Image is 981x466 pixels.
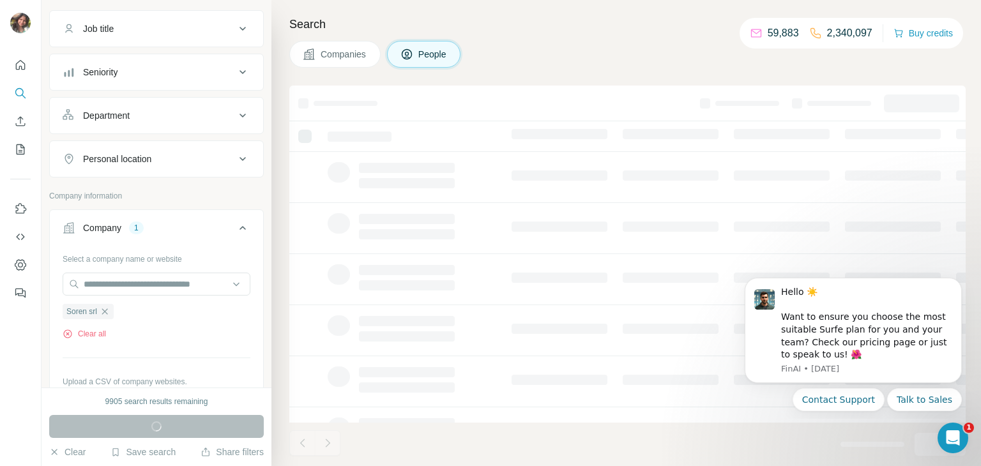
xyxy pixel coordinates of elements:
button: My lists [10,138,31,161]
p: 2,340,097 [827,26,872,41]
button: Seniority [50,57,263,87]
img: Avatar [10,13,31,33]
div: Select a company name or website [63,248,250,265]
span: Companies [321,48,367,61]
div: Job title [83,22,114,35]
button: Clear all [63,328,106,340]
button: Use Surfe on LinkedIn [10,197,31,220]
span: 1 [964,423,974,433]
button: Save search [110,446,176,458]
button: Share filters [201,446,264,458]
h4: Search [289,15,966,33]
button: Feedback [10,282,31,304]
button: Clear [49,446,86,458]
button: Quick start [10,54,31,77]
div: 1 [129,222,144,234]
div: Personal location [83,153,151,165]
p: Upload a CSV of company websites. [63,376,250,387]
iframe: Intercom notifications message [726,267,981,419]
button: Use Surfe API [10,225,31,248]
div: Seniority [83,66,118,79]
button: Buy credits [894,24,953,42]
div: 9905 search results remaining [105,396,208,407]
button: Company1 [50,213,263,248]
button: Dashboard [10,253,31,276]
span: Soren srl [66,306,97,317]
p: Company information [49,190,264,202]
span: People [418,48,448,61]
button: Enrich CSV [10,110,31,133]
p: 59,883 [768,26,799,41]
button: Job title [50,13,263,44]
div: Company [83,222,121,234]
iframe: Intercom live chat [938,423,968,453]
button: Department [50,100,263,131]
button: Search [10,82,31,105]
div: Department [83,109,130,122]
button: Personal location [50,144,263,174]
